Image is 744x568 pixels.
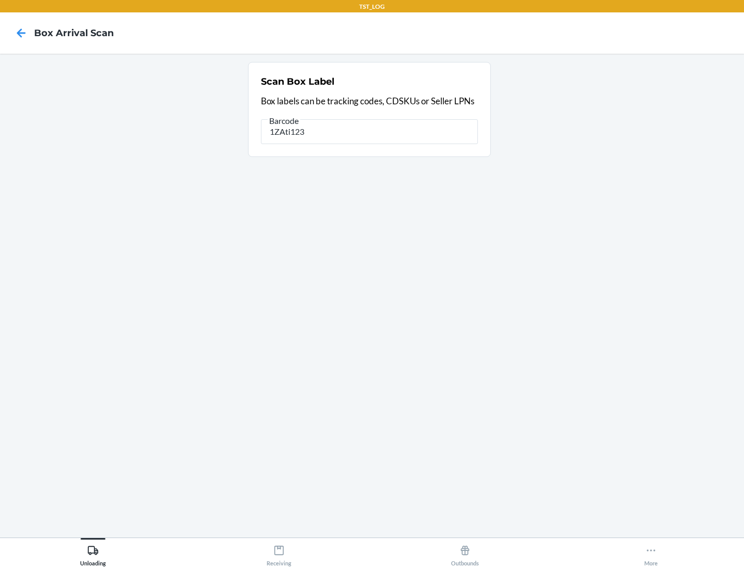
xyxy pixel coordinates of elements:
[451,541,479,566] div: Outbounds
[186,538,372,566] button: Receiving
[558,538,744,566] button: More
[261,119,478,144] input: Barcode
[34,26,114,40] h4: Box Arrival Scan
[261,94,478,108] p: Box labels can be tracking codes, CDSKUs or Seller LPNs
[261,75,334,88] h2: Scan Box Label
[80,541,106,566] div: Unloading
[372,538,558,566] button: Outbounds
[268,116,300,126] span: Barcode
[644,541,658,566] div: More
[359,2,385,11] p: TST_LOG
[267,541,291,566] div: Receiving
